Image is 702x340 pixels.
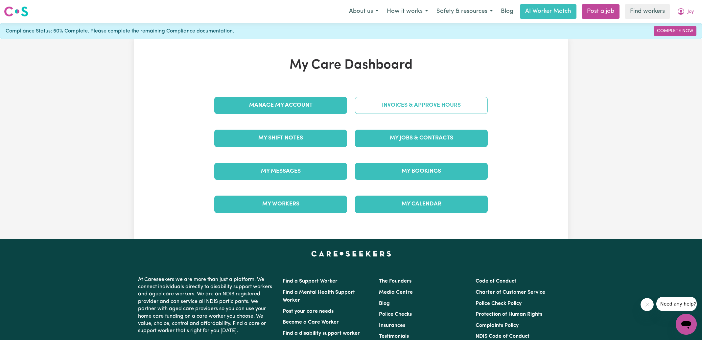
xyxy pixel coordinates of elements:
[379,279,411,284] a: The Founders
[283,331,360,336] a: Find a disability support worker
[210,57,492,73] h1: My Care Dashboard
[214,130,347,147] a: My Shift Notes
[379,334,409,339] a: Testimonials
[676,314,697,335] iframe: Button to launch messaging window
[476,301,522,306] a: Police Check Policy
[625,4,670,19] a: Find workers
[673,5,698,18] button: My Account
[476,279,516,284] a: Code of Conduct
[283,309,334,314] a: Post your care needs
[355,163,488,180] a: My Bookings
[311,251,391,256] a: Careseekers home page
[476,334,529,339] a: NDIS Code of Conduct
[355,196,488,213] a: My Calendar
[214,196,347,213] a: My Workers
[656,297,697,311] iframe: Message from company
[355,130,488,147] a: My Jobs & Contracts
[383,5,432,18] button: How it works
[520,4,576,19] a: AI Worker Match
[283,290,355,303] a: Find a Mental Health Support Worker
[345,5,383,18] button: About us
[582,4,620,19] a: Post a job
[379,290,413,295] a: Media Centre
[4,6,28,17] img: Careseekers logo
[641,298,654,311] iframe: Close message
[432,5,497,18] button: Safety & resources
[214,163,347,180] a: My Messages
[283,279,338,284] a: Find a Support Worker
[379,312,412,317] a: Police Checks
[214,97,347,114] a: Manage My Account
[654,26,696,36] a: Complete Now
[688,8,694,15] span: Joy
[476,312,542,317] a: Protection of Human Rights
[283,320,339,325] a: Become a Care Worker
[476,290,545,295] a: Charter of Customer Service
[4,4,28,19] a: Careseekers logo
[6,27,234,35] span: Compliance Status: 50% Complete. Please complete the remaining Compliance documentation.
[379,301,390,306] a: Blog
[355,97,488,114] a: Invoices & Approve Hours
[138,273,275,337] p: At Careseekers we are more than just a platform. We connect individuals directly to disability su...
[497,4,517,19] a: Blog
[476,323,519,328] a: Complaints Policy
[379,323,405,328] a: Insurances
